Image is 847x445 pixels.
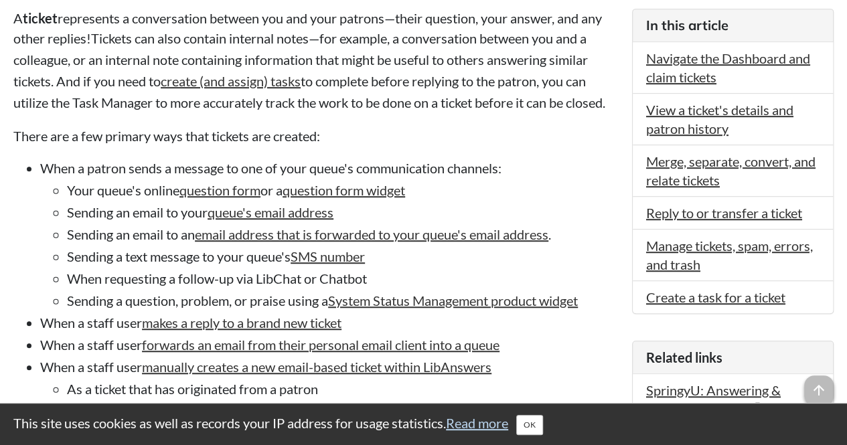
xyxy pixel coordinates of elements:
[142,359,491,375] a: manually creates a new email-based ticket within LibAnswers
[13,126,619,145] p: There are a few primary ways that tickets are created:
[67,203,619,221] li: Sending an email to your
[40,357,619,420] li: When a staff user
[208,204,333,220] a: queue's email address
[67,291,619,310] li: Sending a question, problem, or praise using a
[161,73,301,89] a: create (and assign) tasks
[142,337,499,353] a: forwards an email from their personal email client into a queue
[23,10,58,26] strong: ticket
[291,248,365,264] a: SMS number
[646,382,781,417] a: SpringyU: Answering & Managing Tickets
[516,415,543,435] button: Close
[646,238,813,272] a: Manage tickets, spam, errors, and trash
[40,159,619,310] li: When a patron sends a message to one of your queue's communication channels:
[646,205,802,221] a: Reply to or transfer a ticket
[67,181,619,199] li: Your queue's online or a
[67,225,619,244] li: Sending an email to an .
[804,375,834,405] span: arrow_upward
[195,226,548,242] a: email address that is forwarded to your queue's email address
[67,402,619,420] li: As a ticket that is initiated by staff
[646,16,820,35] h3: In this article
[646,349,722,365] span: Related links
[67,379,619,398] li: As a ticket that has originated from a patron
[283,182,405,198] a: question form widget
[40,335,619,354] li: When a staff user
[142,315,341,331] a: makes a reply to a brand new ticket
[13,9,619,113] p: A represents a conversation between you and your patrons—their question, your answer, and any oth...
[67,247,619,266] li: Sending a text message to your queue's
[646,102,793,137] a: View a ticket's details and patron history
[40,313,619,332] li: When a staff user
[328,292,578,308] a: System Status Management product widget
[646,289,785,305] a: Create a task for a ticket
[446,415,508,431] a: Read more
[804,377,834,393] a: arrow_upward
[646,50,810,85] a: Navigate the Dashboard and claim tickets
[646,153,816,188] a: Merge, separate, convert, and relate tickets
[67,269,619,288] li: When requesting a follow-up via LibChat or Chatbot
[179,182,260,198] a: question form
[13,30,605,110] span: Tickets can also contain internal notes—for example, a conversation between you and a colleague, ...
